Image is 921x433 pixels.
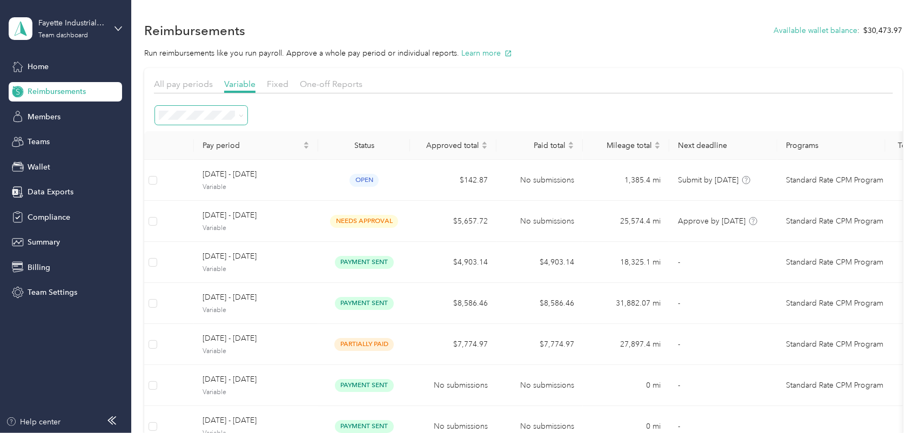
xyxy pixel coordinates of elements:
span: Members [28,111,60,123]
span: [DATE] - [DATE] [203,333,310,344]
span: Billing [28,262,50,273]
td: $142.87 [410,160,496,201]
th: Mileage total [583,131,669,160]
th: Paid total [496,131,583,160]
button: Available wallet balance [774,25,858,36]
span: open [349,174,379,186]
span: partially paid [334,338,394,350]
span: Home [28,61,49,72]
span: $30,473.97 [864,25,903,36]
td: $7,774.97 [496,324,583,365]
span: - [678,381,680,390]
span: Team Settings [28,287,77,298]
th: Pay period [194,131,318,160]
td: - [669,242,777,283]
span: caret-down [303,144,310,151]
td: $5,657.72 [410,201,496,242]
span: [DATE] - [DATE] [203,209,310,221]
div: Fayette Industrial Admins [38,17,106,29]
td: 31,882.07 mi [583,283,669,324]
span: Variable [203,347,310,356]
span: - [678,340,680,349]
span: caret-down [568,144,574,151]
td: $8,586.46 [496,283,583,324]
span: payment sent [335,420,394,432]
span: payment sent [335,297,394,309]
span: One-off Reports [300,79,362,89]
p: Run reimbursements like you run payroll. Approve a whole pay period or individual reports. [144,48,902,59]
span: Variable [203,182,310,192]
span: Standard Rate CPM Program [786,174,883,186]
td: - [669,324,777,365]
span: Variable [203,265,310,274]
span: [DATE] - [DATE] [203,415,310,427]
span: Data Exports [28,186,73,198]
button: Learn more [461,48,512,59]
span: caret-up [568,140,574,146]
span: Wallet [28,161,50,173]
span: : [858,25,860,36]
td: No submissions [496,201,583,242]
td: 0 mi [583,365,669,406]
th: Next deadline [669,131,777,160]
span: Pay period [203,141,301,150]
span: Submit by [DATE] [678,175,738,185]
span: [DATE] - [DATE] [203,251,310,262]
td: 1,385.4 mi [583,160,669,201]
td: - [669,283,777,324]
span: Compliance [28,212,70,223]
td: $8,586.46 [410,283,496,324]
td: 27,897.4 mi [583,324,669,365]
td: $4,903.14 [410,242,496,283]
span: Variable [203,388,310,397]
span: payment sent [335,379,394,391]
span: Standard Rate CPM Program [786,339,883,350]
span: [DATE] - [DATE] [203,292,310,303]
button: Help center [6,416,61,428]
span: caret-up [303,140,310,146]
span: - [678,299,680,308]
span: Approved total [419,141,479,150]
span: Standard Rate CPM Program [786,297,883,309]
td: No submissions [496,365,583,406]
span: Variable [224,79,256,89]
span: caret-down [481,144,488,151]
span: Mileage total [591,141,652,150]
span: caret-up [481,140,488,146]
td: 18,325.1 mi [583,242,669,283]
span: [DATE] - [DATE] [203,374,310,385]
span: Standard Rate CPM Program [786,256,883,268]
span: Standard Rate CPM Program [786,380,883,391]
span: Reimbursements [28,86,86,97]
span: Approve by [DATE] [678,216,745,226]
iframe: Everlance-gr Chat Button Frame [861,373,921,433]
td: $4,903.14 [496,242,583,283]
span: Paid total [505,141,566,150]
td: No submissions [496,160,583,201]
span: [DATE] - [DATE] [203,168,310,180]
td: No submissions [410,365,496,406]
span: Fixed [267,79,288,89]
span: payment sent [335,256,394,268]
span: Summary [28,236,60,248]
div: Team dashboard [38,32,88,39]
th: Approved total [410,131,496,160]
span: Standard Rate CPM Program [786,215,883,227]
span: caret-down [654,144,661,151]
span: caret-up [654,140,661,146]
th: Programs [777,131,885,160]
span: Teams [28,136,50,147]
span: - [678,422,680,431]
span: Variable [203,306,310,315]
span: All pay periods [154,79,213,89]
div: Status [327,141,401,150]
td: - [669,365,777,406]
h1: Reimbursements [144,25,245,36]
span: - [678,258,680,267]
span: Variable [203,224,310,233]
td: $7,774.97 [410,324,496,365]
td: 25,574.4 mi [583,201,669,242]
span: needs approval [330,215,398,227]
